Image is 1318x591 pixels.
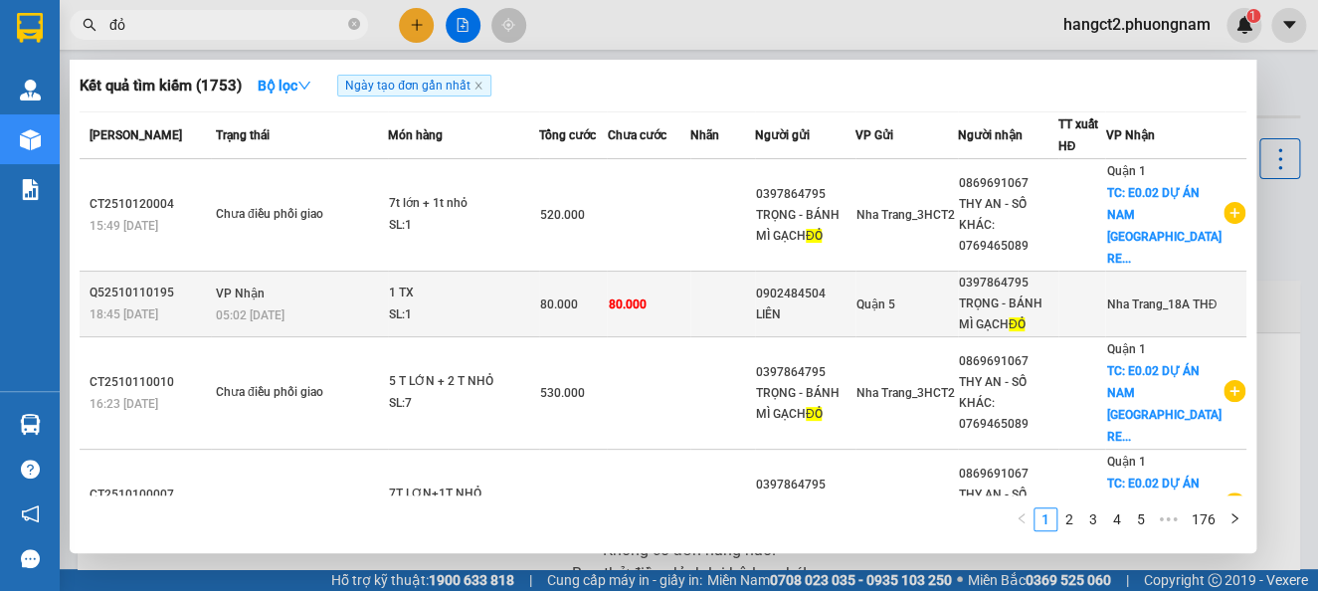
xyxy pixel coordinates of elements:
b: Gửi khách hàng [122,29,197,122]
span: plus-circle [1224,380,1245,402]
h3: Kết quả tìm kiếm ( 1753 ) [80,76,242,97]
span: ••• [1153,507,1185,531]
div: CT2510120004 [90,194,210,215]
span: VP Gửi [855,128,893,142]
span: 05:02 [DATE] [216,308,284,322]
span: Tổng cước [539,128,596,142]
div: THY AN - SỐ KHÁC: 0769465089 [959,485,1057,547]
div: Chưa điều phối giao [216,494,365,516]
div: 1 TX [389,283,538,304]
div: 0397864795 [756,184,854,205]
span: 80.000 [540,297,578,311]
span: notification [21,504,40,523]
div: Chưa điều phối giao [216,204,365,226]
div: 7t lớn + 1t nhỏ [389,193,538,215]
a: 2 [1058,508,1080,530]
div: TRỌNG - BÁNH MÌ GẠCH [756,383,854,425]
div: THY AN - SỐ KHÁC: 0769465089 [959,372,1057,435]
div: 5 T LỚN + 2 T NHỎ [389,371,538,393]
span: plus-circle [1224,492,1245,514]
span: Quận 1 [1106,455,1145,469]
li: 5 [1129,507,1153,531]
span: search [83,18,96,32]
div: CT2510100007 [90,485,210,505]
span: Chưa cước [607,128,665,142]
button: Bộ lọcdown [242,70,327,101]
div: Q52510110195 [90,283,210,303]
img: warehouse-icon [20,129,41,150]
span: Nha Trang_18A THĐ [1106,297,1217,311]
div: 0397864795 [756,475,854,495]
li: Next Page [1223,507,1246,531]
span: Ngày tạo đơn gần nhất [337,75,491,97]
span: VP Nhận [216,287,265,300]
div: TRỌNG - BÁNH MÌ GẠCH [959,294,1057,335]
span: 520.000 [540,208,585,222]
div: 0397864795 [756,362,854,383]
img: logo-vxr [17,13,43,43]
span: 80.000 [608,297,646,311]
span: [PERSON_NAME] [90,128,182,142]
div: TRỌNG - BÁNH MÌ GẠCH [756,205,854,247]
b: Phương Nam Express [25,128,109,257]
li: 176 [1185,507,1223,531]
span: 15:49 [DATE] [90,219,158,233]
span: close-circle [348,18,360,30]
input: Tìm tên, số ĐT hoặc mã đơn [109,14,344,36]
span: Người gửi [755,128,810,142]
a: 5 [1130,508,1152,530]
li: 2 [1057,507,1081,531]
img: warehouse-icon [20,414,41,435]
span: 530.000 [540,386,585,400]
img: logo.jpg [216,25,264,73]
button: right [1223,507,1246,531]
img: solution-icon [20,179,41,200]
span: right [1228,512,1240,524]
img: warehouse-icon [20,80,41,100]
span: Trạng thái [216,128,270,142]
span: Nha Trang_3HCT2 [856,386,955,400]
li: 3 [1081,507,1105,531]
div: 0397864795 [959,273,1057,294]
div: CT2510110010 [90,372,210,393]
span: Người nhận [958,128,1023,142]
span: Nha Trang_3HCT2 [856,208,955,222]
span: Món hàng [388,128,443,142]
span: Quận 5 [856,297,895,311]
span: 18:45 [DATE] [90,307,158,321]
div: 0869691067 [959,173,1057,194]
b: [DOMAIN_NAME] [167,76,274,92]
li: Next 5 Pages [1153,507,1185,531]
span: close-circle [348,16,360,35]
span: left [1016,512,1028,524]
div: 0869691067 [959,351,1057,372]
span: TC: E0.02 DỰ ÁN NAM [GEOGRAPHIC_DATA] RE... [1106,364,1221,444]
span: 16:23 [DATE] [90,397,158,411]
a: 176 [1186,508,1222,530]
a: 4 [1106,508,1128,530]
span: TT xuất HĐ [1058,117,1098,153]
span: message [21,549,40,568]
span: question-circle [21,460,40,479]
div: Chưa điều phối giao [216,382,365,404]
span: ĐỎ [806,229,823,243]
span: TC: E0.02 DỰ ÁN NAM [GEOGRAPHIC_DATA] RE... [1106,186,1221,266]
div: TRỌNG - BÁNH MÌ GẠCH [756,495,854,537]
span: plus-circle [1224,202,1245,224]
span: TC: E0.02 DỰ ÁN NAM [GEOGRAPHIC_DATA] RE... [1106,477,1221,556]
div: SL: 1 [389,304,538,326]
strong: Bộ lọc [258,78,311,94]
div: 0902484504 [756,284,854,304]
span: VP Nhận [1105,128,1154,142]
li: 1 [1034,507,1057,531]
li: Previous Page [1010,507,1034,531]
div: THY AN - SỐ KHÁC: 0769465089 [959,194,1057,257]
div: SL: 1 [389,215,538,237]
span: ĐỎ [1009,317,1026,331]
span: Nhãn [690,128,719,142]
a: 1 [1035,508,1056,530]
span: close [473,81,483,91]
div: LIÊN [756,304,854,325]
li: (c) 2017 [167,95,274,119]
span: ĐỎ [806,407,823,421]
